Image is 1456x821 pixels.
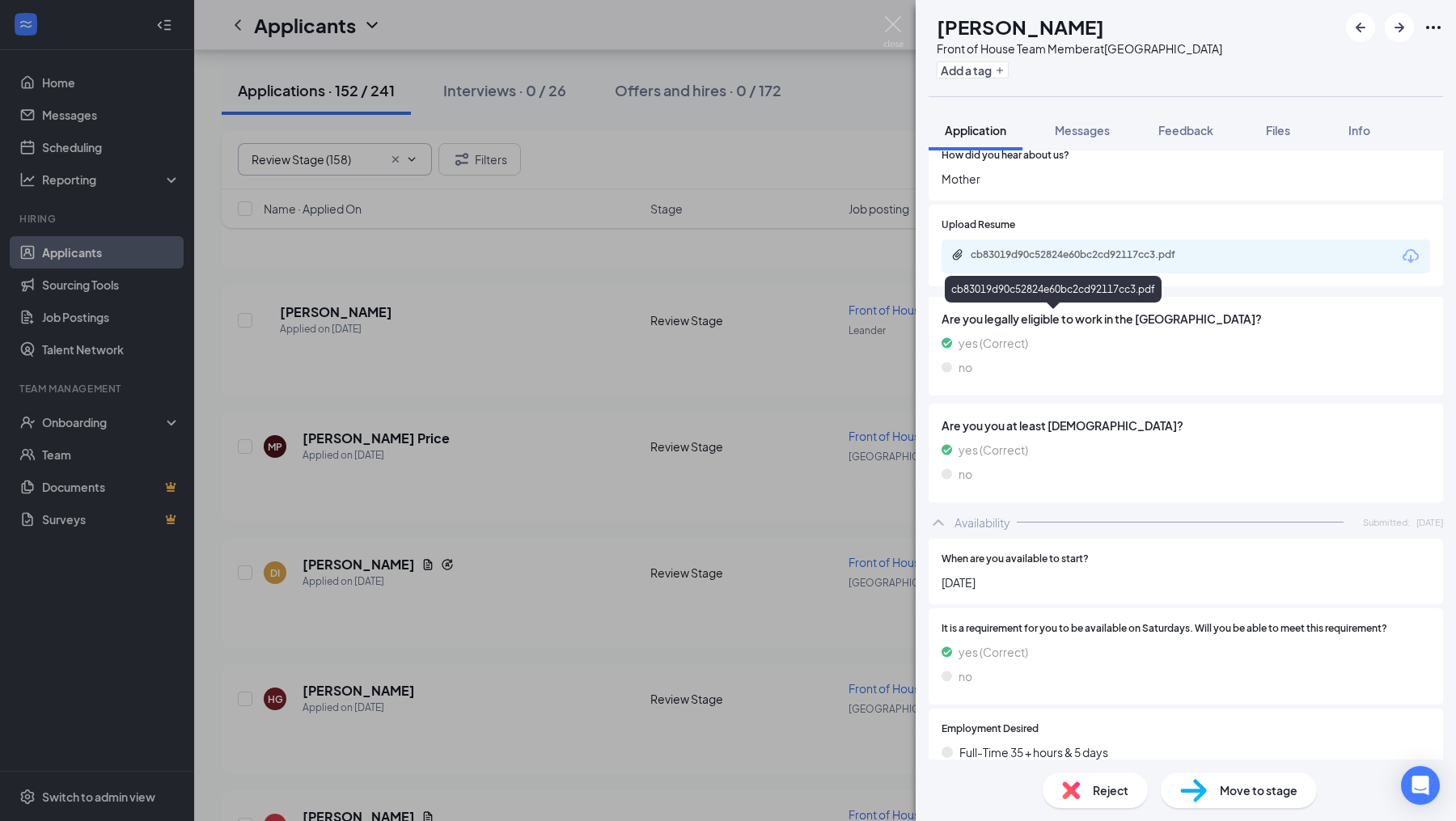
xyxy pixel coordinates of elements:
[951,248,964,261] svg: Paperclip
[1093,781,1128,799] span: Reject
[937,61,1009,78] button: PlusAdd a tag
[959,743,1108,761] span: Full-Time 35 + hours & 5 days
[1401,766,1440,805] div: Open Intercom Messenger
[1348,123,1370,138] span: Info
[995,66,1005,75] svg: Plus
[942,552,1089,567] span: When are you available to start?
[1220,781,1297,799] span: Move to stage
[942,722,1039,737] span: Employment Desired
[942,170,1430,188] span: Mother
[937,40,1222,57] div: Front of House Team Member at [GEOGRAPHIC_DATA]
[959,643,1028,661] span: yes (Correct)
[942,621,1387,637] span: It is a requirement for you to be available on Saturdays. Will you be able to meet this requirement?
[1351,18,1370,37] svg: ArrowLeftNew
[959,334,1028,352] span: yes (Correct)
[945,276,1162,303] div: cb83019d90c52824e60bc2cd92117cc3.pdf
[1346,13,1375,42] button: ArrowLeftNew
[1401,247,1420,266] svg: Download
[942,148,1069,163] span: How did you hear about us?
[959,667,972,685] span: no
[959,358,972,376] span: no
[1363,515,1410,529] span: Submitted:
[929,513,948,532] svg: ChevronUp
[945,123,1006,138] span: Application
[937,13,1104,40] h1: [PERSON_NAME]
[942,573,1430,591] span: [DATE]
[1424,18,1443,37] svg: Ellipses
[951,248,1213,264] a: Paperclipcb83019d90c52824e60bc2cd92117cc3.pdf
[1266,123,1290,138] span: Files
[1158,123,1213,138] span: Feedback
[959,465,972,483] span: no
[942,417,1430,434] span: Are you you at least [DEMOGRAPHIC_DATA]?
[1416,515,1443,529] span: [DATE]
[971,248,1197,261] div: cb83019d90c52824e60bc2cd92117cc3.pdf
[1385,13,1414,42] button: ArrowRight
[954,514,1010,531] div: Availability
[942,310,1430,328] span: Are you legally eligible to work in the [GEOGRAPHIC_DATA]?
[959,441,1028,459] span: yes (Correct)
[942,218,1015,233] span: Upload Resume
[1390,18,1409,37] svg: ArrowRight
[1055,123,1110,138] span: Messages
